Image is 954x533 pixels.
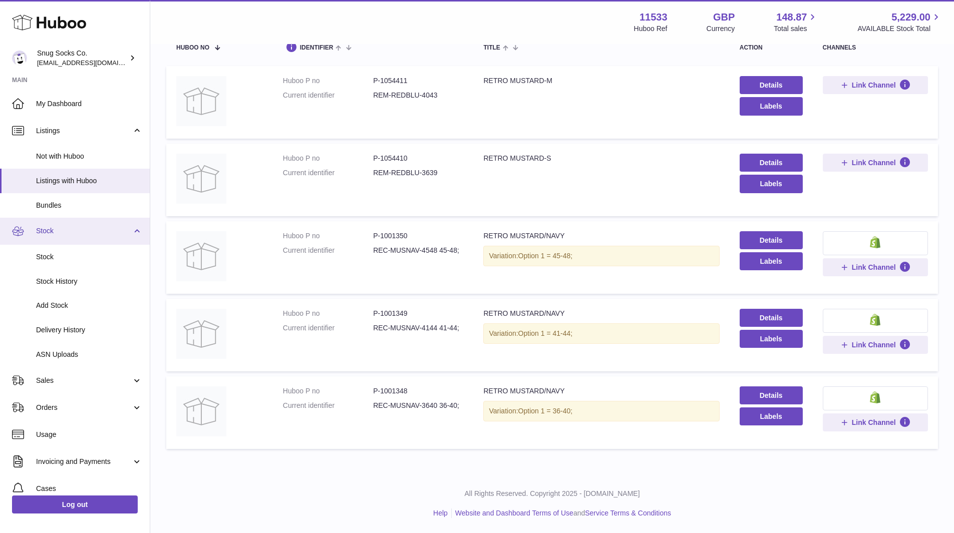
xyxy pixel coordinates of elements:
span: Orders [36,403,132,412]
button: Labels [740,252,803,270]
a: Details [740,76,803,94]
span: Huboo no [176,45,209,51]
img: shopify-small.png [870,236,880,248]
div: Variation: [483,246,719,266]
dt: Huboo P no [283,386,373,396]
strong: GBP [713,11,735,24]
div: RETRO MUSTARD-M [483,76,719,86]
span: Sales [36,376,132,385]
a: 5,229.00 AVAILABLE Stock Total [857,11,942,34]
a: Log out [12,495,138,513]
dd: P-1001348 [373,386,463,396]
dt: Current identifier [283,323,373,333]
button: Labels [740,330,803,348]
dd: P-1001350 [373,231,463,241]
span: Cases [36,484,142,493]
div: Currency [707,24,735,34]
a: Service Terms & Conditions [585,509,671,517]
span: ASN Uploads [36,350,142,359]
span: Delivery History [36,325,142,335]
a: Details [740,231,803,249]
span: Listings with Huboo [36,176,142,186]
div: channels [823,45,928,51]
button: Link Channel [823,336,928,354]
div: RETRO MUSTARD/NAVY [483,231,719,241]
span: [EMAIL_ADDRESS][DOMAIN_NAME] [37,59,147,67]
button: Labels [740,407,803,425]
dt: Current identifier [283,168,373,178]
dt: Huboo P no [283,309,373,318]
button: Labels [740,175,803,193]
img: RETRO MUSTARD-S [176,154,226,204]
div: RETRO MUSTARD/NAVY [483,386,719,396]
dd: REC-MUSNAV-3640 36-40; [373,401,463,410]
span: Option 1 = 45-48; [518,252,573,260]
img: RETRO MUSTARD/NAVY [176,231,226,281]
span: identifier [300,45,334,51]
div: Variation: [483,401,719,421]
img: RETRO MUSTARD-M [176,76,226,126]
img: info@snugsocks.co.uk [12,51,27,66]
span: Link Channel [852,81,896,90]
button: Labels [740,97,803,115]
a: Details [740,154,803,172]
img: shopify-small.png [870,314,880,326]
span: 5,229.00 [891,11,930,24]
dd: P-1054411 [373,76,463,86]
div: Huboo Ref [634,24,668,34]
dt: Current identifier [283,401,373,410]
dt: Current identifier [283,246,373,255]
dd: REM-REDBLU-3639 [373,168,463,178]
dd: P-1054410 [373,154,463,163]
span: Stock History [36,277,142,286]
span: Link Channel [852,158,896,167]
button: Link Channel [823,76,928,94]
li: and [452,508,671,518]
button: Link Channel [823,154,928,172]
dd: P-1001349 [373,309,463,318]
a: Help [433,509,448,517]
button: Link Channel [823,413,928,431]
span: Total sales [774,24,818,34]
a: Website and Dashboard Terms of Use [455,509,573,517]
span: Add Stock [36,301,142,310]
span: Invoicing and Payments [36,457,132,466]
span: Not with Huboo [36,152,142,161]
span: Usage [36,430,142,439]
span: Listings [36,126,132,136]
a: Details [740,386,803,404]
dt: Current identifier [283,91,373,100]
dd: REM-REDBLU-4043 [373,91,463,100]
button: Link Channel [823,258,928,276]
dt: Huboo P no [283,154,373,163]
span: 148.87 [776,11,807,24]
img: shopify-small.png [870,391,880,403]
span: Link Channel [852,340,896,349]
span: Link Channel [852,418,896,427]
span: Stock [36,252,142,262]
a: Details [740,309,803,327]
span: AVAILABLE Stock Total [857,24,942,34]
span: Bundles [36,201,142,210]
span: title [483,45,500,51]
span: My Dashboard [36,99,142,109]
div: Snug Socks Co. [37,49,127,68]
span: Stock [36,226,132,236]
dd: REC-MUSNAV-4144 41-44; [373,323,463,333]
div: RETRO MUSTARD/NAVY [483,309,719,318]
dt: Huboo P no [283,231,373,241]
span: Link Channel [852,263,896,272]
img: RETRO MUSTARD/NAVY [176,386,226,436]
strong: 11533 [640,11,668,24]
dt: Huboo P no [283,76,373,86]
span: Option 1 = 36-40; [518,407,573,415]
span: Option 1 = 41-44; [518,329,573,337]
div: action [740,45,803,51]
div: Variation: [483,323,719,344]
dd: REC-MUSNAV-4548 45-48; [373,246,463,255]
img: RETRO MUSTARD/NAVY [176,309,226,359]
div: RETRO MUSTARD-S [483,154,719,163]
p: All Rights Reserved. Copyright 2025 - [DOMAIN_NAME] [158,489,946,498]
a: 148.87 Total sales [774,11,818,34]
